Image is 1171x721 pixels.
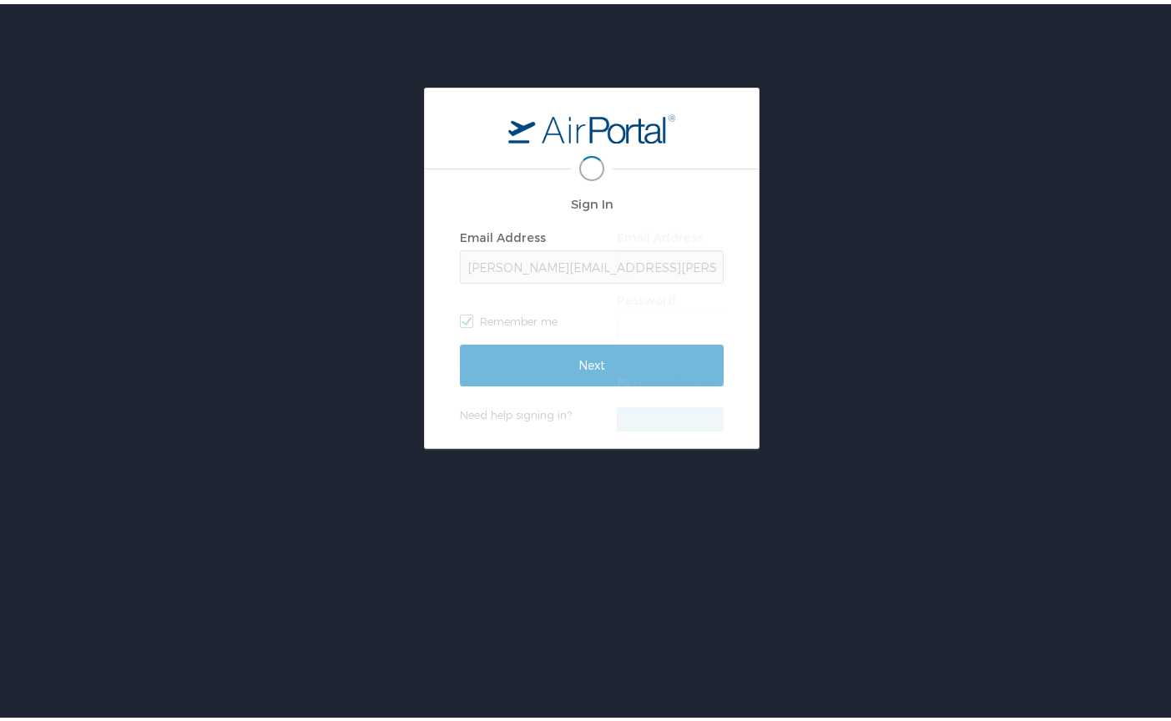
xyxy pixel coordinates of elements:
[460,340,724,382] input: Next
[460,190,724,209] h2: Sign In
[617,190,881,209] h2: Sign In
[617,289,676,303] label: Password
[617,226,703,240] label: Email Address
[617,403,881,445] input: Sign In
[508,109,675,139] img: logo
[617,367,881,392] label: Remember me
[460,226,546,240] label: Email Address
